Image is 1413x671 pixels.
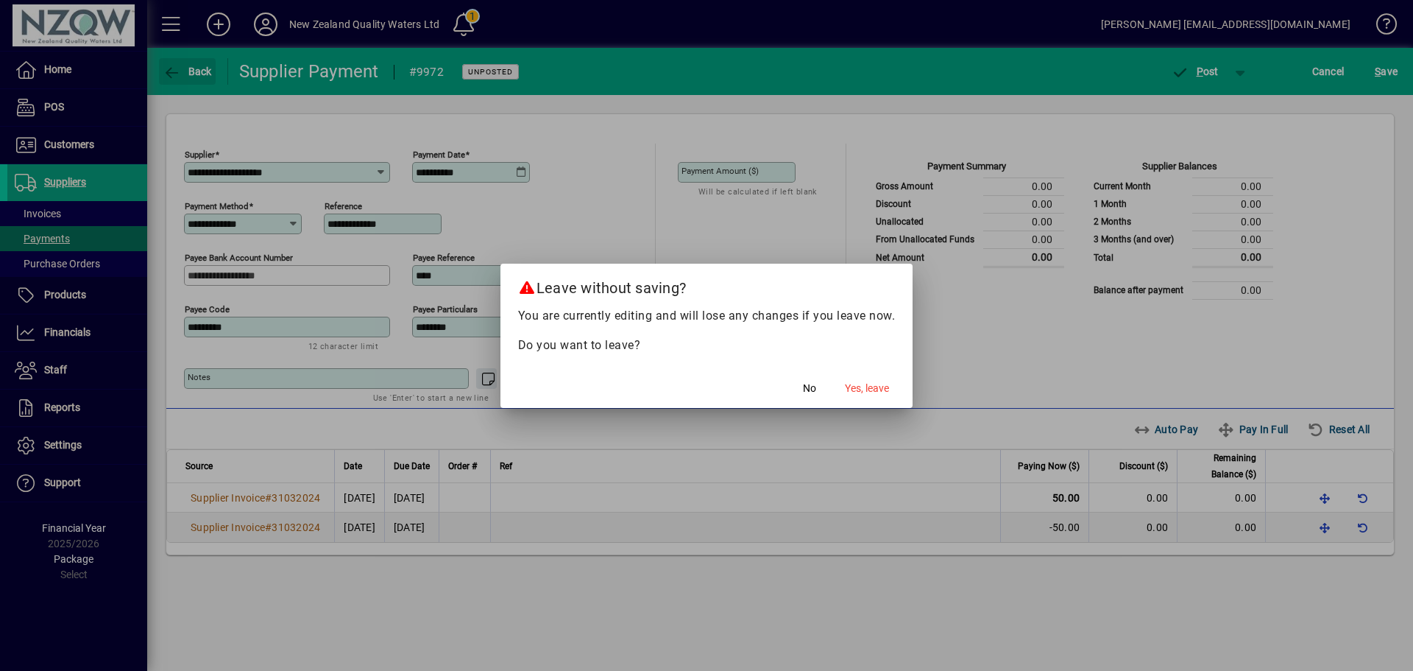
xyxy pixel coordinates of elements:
[500,264,913,306] h2: Leave without saving?
[518,307,896,325] p: You are currently editing and will lose any changes if you leave now.
[518,337,896,354] p: Do you want to leave?
[839,376,895,402] button: Yes, leave
[786,376,833,402] button: No
[803,381,816,396] span: No
[845,381,889,396] span: Yes, leave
